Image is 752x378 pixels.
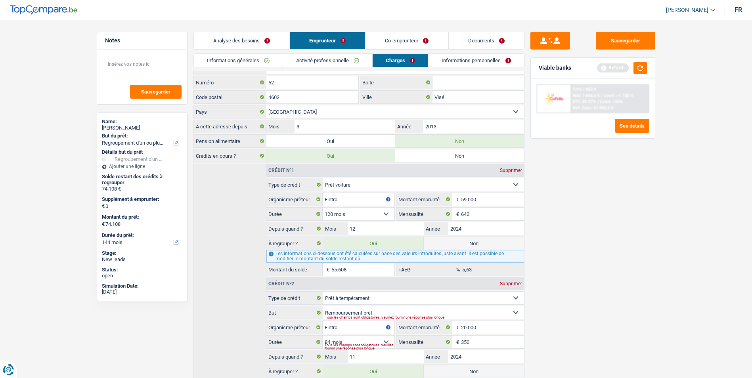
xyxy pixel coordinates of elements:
[266,292,323,304] label: Type de crédit
[323,350,348,363] label: Mois
[266,281,296,286] div: Crédit nº2
[325,345,394,348] div: Tous les champs sont obligatoires. Veuillez fournir une réponse plus longue
[194,91,266,103] label: Code postal
[423,120,524,133] input: AAAA
[498,168,524,173] div: Supprimer
[452,336,461,348] span: €
[373,54,428,67] a: Charges
[102,214,181,220] label: Montant du prêt:
[424,365,524,378] label: Non
[102,283,182,289] div: Simulation Date:
[395,135,524,147] label: Non
[360,91,432,103] label: Ville
[266,120,295,133] label: Mois
[365,32,448,49] a: Co-emprunteur
[266,222,323,235] label: Depuis quand ?
[266,237,323,250] label: À regrouper ?
[424,350,448,363] label: Année
[452,208,461,220] span: €
[102,273,182,279] div: open
[141,89,170,94] span: Sauvegarder
[539,91,568,106] img: Cofidis
[266,135,395,147] label: Oui
[323,222,348,235] label: Mois
[597,99,599,104] span: /
[604,93,633,98] span: Limit: >1.100 €
[130,85,182,99] button: Sauvegarder
[194,120,266,133] label: À cette adresse depuis
[266,250,524,263] div: Les informations ci-dessous ont été calculées sur base des valeurs introduites juste avant. Il es...
[194,76,266,89] label: Numéro
[283,54,372,67] a: Activité professionnelle
[666,7,708,13] span: [PERSON_NAME]
[194,54,283,67] a: Informations générales
[498,281,524,286] div: Supprimer
[429,54,524,67] a: Informations personnelles
[102,149,182,155] div: Détails but du prêt
[266,178,323,191] label: Type de crédit
[323,365,423,378] label: Oui
[573,99,596,104] span: DTI: 48.37%
[102,186,182,192] div: 74.108 €
[102,232,181,239] label: Durée du prêt:
[396,208,453,220] label: Mensualité
[348,350,423,363] input: MM
[194,105,266,118] label: Pays
[573,93,600,98] span: NAI: 1 604,6 €
[396,263,453,276] label: TAEG
[452,321,461,334] span: €
[102,118,182,125] div: Name:
[325,316,503,319] div: Tous les champs sont obligatoires. Veuillez fournir une réponse plus longue
[601,93,603,98] span: /
[660,4,715,17] a: [PERSON_NAME]
[102,221,105,227] span: €
[102,203,105,209] span: €
[323,263,331,276] span: €
[266,350,323,363] label: Depuis quand ?
[448,222,524,235] input: AAAA
[424,222,448,235] label: Année
[102,267,182,273] div: Status:
[266,306,323,319] label: But
[102,289,182,295] div: [DATE]
[194,135,266,147] label: Pension alimentaire
[600,99,623,104] span: Limit: <50%
[266,336,323,348] label: Durée
[266,321,323,334] label: Organisme prêteur
[266,208,323,220] label: Durée
[102,164,182,169] div: Ajouter une ligne
[735,6,742,13] div: fr
[396,321,453,334] label: Montant emprunté
[102,125,182,131] div: [PERSON_NAME]
[266,149,395,162] label: Oui
[266,263,323,276] label: Montant du solde
[596,32,655,50] button: Sauvegarder
[295,120,395,133] input: MM
[290,32,365,49] a: Emprunteur
[597,63,629,72] div: Refresh
[266,168,296,173] div: Crédit nº1
[102,174,182,186] div: Solde restant des crédits à regrouper
[573,105,613,111] div: Ref. Cost: 51 385,5 €
[395,120,423,133] label: Année
[360,76,432,89] label: Boite
[396,336,453,348] label: Mensualité
[266,193,323,206] label: Organisme prêteur
[573,87,596,92] div: 9.9% | 863 €
[102,250,182,256] div: Stage:
[194,149,266,162] label: Crédits en cours ?
[424,237,524,250] label: Non
[452,263,462,276] span: %
[105,37,179,44] h5: Notes
[348,222,423,235] input: MM
[266,365,323,378] label: À regrouper ?
[539,65,571,71] div: Viable banks
[615,119,649,133] button: See details
[194,32,289,49] a: Analyse des besoins
[449,32,524,49] a: Documents
[323,237,423,250] label: Oui
[102,133,181,139] label: But du prêt:
[396,193,453,206] label: Montant emprunté
[10,5,77,15] img: TopCompare Logo
[102,196,181,202] label: Supplément à emprunter:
